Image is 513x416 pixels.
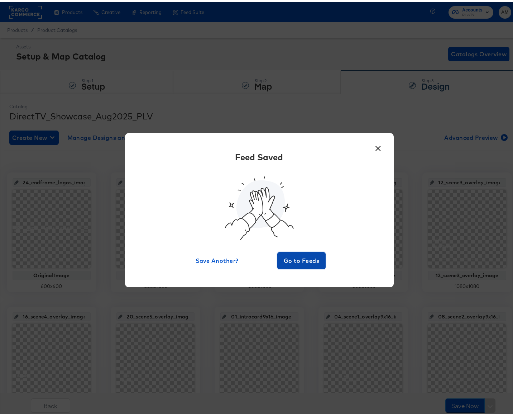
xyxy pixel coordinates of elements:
button: Go to Feeds [277,250,326,267]
span: Go to Feeds [280,254,323,264]
button: Save Another? [193,250,241,267]
span: Save Another? [196,254,239,264]
button: × [372,138,385,151]
div: Feed Saved [235,149,283,161]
